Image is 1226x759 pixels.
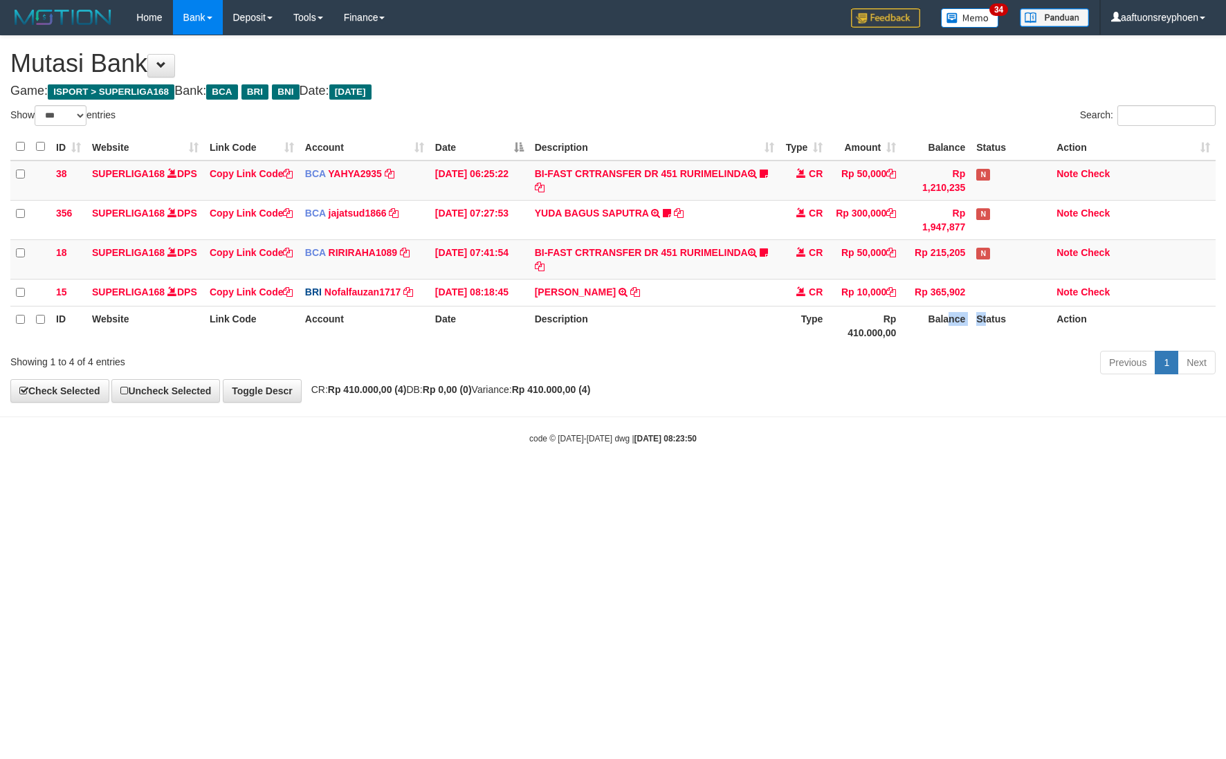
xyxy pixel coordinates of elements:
span: CR [809,247,823,258]
a: Copy BI-FAST CRTRANSFER DR 451 RURIMELINDA to clipboard [535,261,545,272]
th: Description [529,306,780,345]
strong: Rp 410.000,00 (4) [328,384,407,395]
td: [DATE] 07:27:53 [430,200,529,239]
span: 34 [989,3,1008,16]
strong: [DATE] 08:23:50 [634,434,697,443]
strong: Rp 0,00 (0) [423,384,472,395]
td: Rp 1,210,235 [902,161,971,201]
span: BCA [305,247,326,258]
span: 18 [56,247,67,258]
td: DPS [86,279,204,306]
th: Account [300,306,430,345]
th: Description: activate to sort column ascending [529,134,780,161]
span: BCA [305,208,326,219]
th: Website: activate to sort column ascending [86,134,204,161]
div: Showing 1 to 4 of 4 entries [10,349,500,369]
th: ID [51,306,86,345]
a: Note [1056,286,1078,298]
th: Link Code: activate to sort column ascending [204,134,300,161]
a: Copy jajatsud1866 to clipboard [389,208,399,219]
th: Balance [902,134,971,161]
span: BCA [305,168,326,179]
th: Status [971,134,1051,161]
span: CR: DB: Variance: [304,384,591,395]
span: BNI [272,84,299,100]
a: Copy Rp 10,000 to clipboard [886,286,896,298]
span: [DATE] [329,84,372,100]
a: Copy Link Code [210,286,293,298]
a: SUPERLIGA168 [92,208,165,219]
a: [PERSON_NAME] [535,286,616,298]
span: 356 [56,208,72,219]
th: ID: activate to sort column ascending [51,134,86,161]
a: Copy Nofalfauzan1717 to clipboard [403,286,413,298]
a: Copy Link Code [210,208,293,219]
td: DPS [86,239,204,279]
span: CR [809,286,823,298]
span: Has Note [976,248,990,259]
td: BI-FAST CRTRANSFER DR 451 RURIMELINDA [529,239,780,279]
select: Showentries [35,105,86,126]
a: Note [1056,208,1078,219]
a: 1 [1155,351,1178,374]
a: Copy Rp 50,000 to clipboard [886,247,896,258]
img: panduan.png [1020,8,1089,27]
th: Website [86,306,204,345]
small: code © [DATE]-[DATE] dwg | [529,434,697,443]
span: 15 [56,286,67,298]
td: [DATE] 06:25:22 [430,161,529,201]
a: YAHYA2935 [328,168,382,179]
span: ISPORT > SUPERLIGA168 [48,84,174,100]
td: Rp 215,205 [902,239,971,279]
span: BRI [241,84,268,100]
span: Has Note [976,169,990,181]
input: Search: [1117,105,1216,126]
td: DPS [86,161,204,201]
th: Rp 410.000,00 [828,306,902,345]
a: Copy TRI YULIANTO to clipboard [630,286,640,298]
a: Next [1178,351,1216,374]
a: SUPERLIGA168 [92,247,165,258]
th: Date [430,306,529,345]
a: RIRIRAHA1089 [329,247,398,258]
a: Copy BI-FAST CRTRANSFER DR 451 RURIMELINDA to clipboard [535,182,545,193]
td: Rp 1,947,877 [902,200,971,239]
td: DPS [86,200,204,239]
a: Nofalfauzan1717 [324,286,401,298]
span: CR [809,208,823,219]
span: Has Note [976,208,990,220]
td: Rp 50,000 [828,239,902,279]
th: Action [1051,306,1216,345]
th: Type [780,306,828,345]
a: Toggle Descr [223,379,302,403]
td: Rp 10,000 [828,279,902,306]
th: Action: activate to sort column ascending [1051,134,1216,161]
td: Rp 50,000 [828,161,902,201]
a: Copy YAHYA2935 to clipboard [385,168,394,179]
td: [DATE] 07:41:54 [430,239,529,279]
th: Type: activate to sort column ascending [780,134,828,161]
span: BCA [206,84,237,100]
th: Amount: activate to sort column ascending [828,134,902,161]
td: BI-FAST CRTRANSFER DR 451 RURIMELINDA [529,161,780,201]
a: Copy Rp 50,000 to clipboard [886,168,896,179]
a: Note [1056,168,1078,179]
a: Copy Rp 300,000 to clipboard [886,208,896,219]
td: [DATE] 08:18:45 [430,279,529,306]
a: Copy Link Code [210,247,293,258]
th: Status [971,306,1051,345]
a: Check [1081,208,1110,219]
label: Search: [1080,105,1216,126]
a: SUPERLIGA168 [92,286,165,298]
a: Check Selected [10,379,109,403]
label: Show entries [10,105,116,126]
a: Copy Link Code [210,168,293,179]
a: Copy YUDA BAGUS SAPUTRA to clipboard [674,208,684,219]
a: Uncheck Selected [111,379,220,403]
th: Link Code [204,306,300,345]
span: BRI [305,286,322,298]
a: SUPERLIGA168 [92,168,165,179]
th: Date: activate to sort column descending [430,134,529,161]
a: Check [1081,168,1110,179]
th: Account: activate to sort column ascending [300,134,430,161]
